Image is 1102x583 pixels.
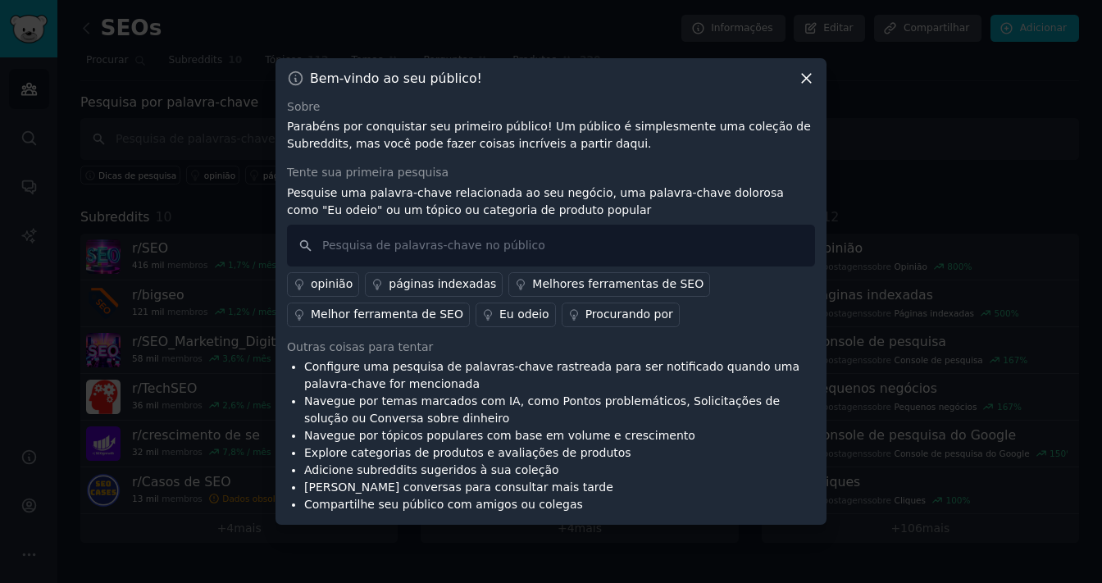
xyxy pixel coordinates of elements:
font: Pesquise uma palavra-chave relacionada ao seu negócio, uma palavra-chave dolorosa como "Eu odeio"... [287,186,784,216]
font: Compartilhe seu público com amigos ou colegas [304,498,583,511]
font: Configure uma pesquisa de palavras-chave rastreada para ser notificado quando uma palavra-chave f... [304,360,799,390]
a: páginas indexadas [365,272,503,297]
input: Pesquisa de palavras-chave no público [287,225,815,266]
font: opinião [311,277,353,290]
font: Eu odeio [499,307,549,321]
font: Explore categorias de produtos e avaliações de produtos [304,446,631,459]
font: Outras coisas para tentar [287,340,433,353]
font: Parabéns por conquistar seu primeiro público! Um público é simplesmente uma coleção de Subreddits... [287,120,811,150]
a: Melhor ferramenta de SEO [287,303,470,327]
font: Melhor ferramenta de SEO [311,307,463,321]
a: Melhores ferramentas de SEO [508,272,710,297]
font: Navegue por temas marcados com IA, como Pontos problemáticos, Solicitações de solução ou Conversa... [304,394,780,425]
font: [PERSON_NAME] conversas para consultar mais tarde [304,481,613,494]
font: Sobre [287,100,320,113]
a: Eu odeio [476,303,556,327]
font: Adicione subreddits sugeridos à sua coleção [304,463,559,476]
font: Procurando por [585,307,673,321]
a: Procurando por [562,303,680,327]
font: páginas indexadas [389,277,496,290]
font: Melhores ferramentas de SEO [532,277,704,290]
font: Navegue por tópicos populares com base em volume e crescimento [304,429,695,442]
font: Bem-vindo ao seu público! [310,71,482,86]
a: opinião [287,272,359,297]
font: Tente sua primeira pesquisa [287,166,449,179]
